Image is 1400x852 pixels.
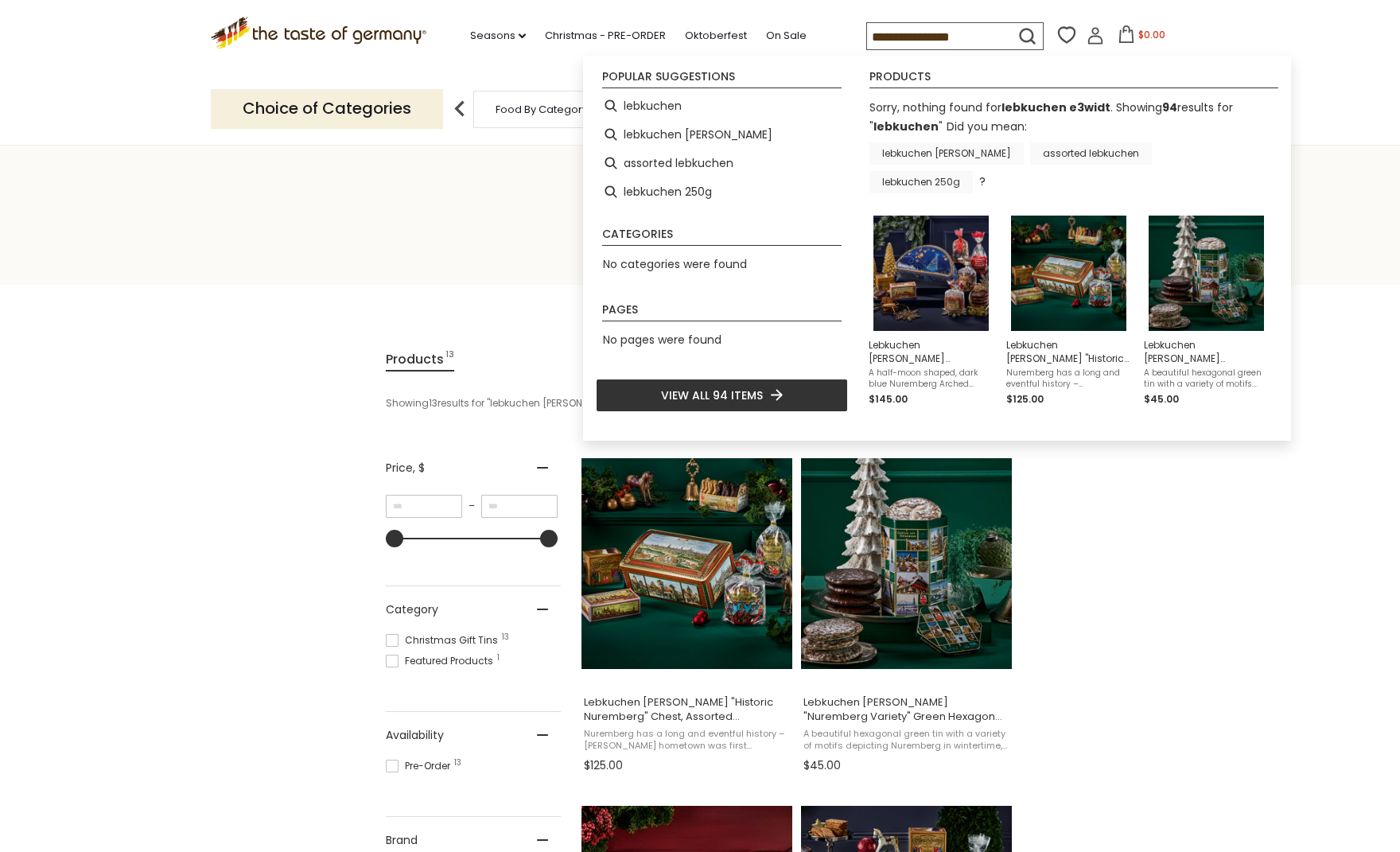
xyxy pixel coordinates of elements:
[685,27,747,45] a: Oktoberfest
[869,99,1113,115] span: Sorry, nothing found for .
[803,695,1009,724] span: Lebkuchen [PERSON_NAME] "Nuremberg Variety" Green Hexagonal Tin, Assorted Lebkuchen and Holiday C...
[1144,392,1179,406] span: $45.00
[386,495,462,518] input: Minimum value
[386,460,425,477] span: Price
[1006,392,1044,406] span: $125.00
[661,387,763,404] span: View all 94 items
[603,332,721,348] span: No pages were found
[429,396,437,410] b: 13
[1137,209,1275,414] li: Lebkuchen Schmidt "Nuremberg Variety" Green Hexagonal Tin, Assorted Lebkuchen and Holiday Cookies
[581,445,792,779] a: Lebkuchen Schmidt
[1144,368,1269,390] span: A beautiful hexagonal green tin with a variety of motifs depicting Nuremberg in wintertime, conta...
[803,728,1009,753] span: A beautiful hexagonal green tin with a variety of motifs depicting Nuremberg in wintertime, conta...
[1000,209,1137,414] li: Lebkuchen Schmidt "Historic Nuremberg" Chest, Assorted Lebkuchen
[869,392,908,406] span: $145.00
[873,119,939,134] a: lebkuchen
[545,27,666,45] a: Christmas - PRE-ORDER
[386,601,438,618] span: Category
[584,728,790,753] span: Nuremberg has a long and eventful history – [PERSON_NAME] hometown was first mentioned in the "Si...
[596,149,848,177] li: assorted lebkuchen
[386,390,772,417] div: Showing results for " "
[596,379,848,412] li: View all 94 items
[862,209,1000,414] li: Lebkuchen Schmidt "Bogentruhe" Arched Chest, Assorted Lebkuchen
[869,171,973,193] a: lebkuchen 250g
[869,216,994,407] a: Lebkuchen [PERSON_NAME] "Bogentruhe" Arched Chest, Assorted LebkuchenA half-moon shaped, dark blu...
[1138,28,1165,41] span: $0.00
[803,757,841,774] span: $45.00
[386,633,503,648] span: Christmas Gift Tins
[766,27,807,45] a: On Sale
[584,757,623,774] span: $125.00
[445,348,454,370] span: 13
[1162,99,1177,115] b: 94
[596,91,848,120] li: lebkuchen
[869,99,1233,134] span: Showing results for " "
[1144,338,1269,365] span: Lebkuchen [PERSON_NAME] "Nuremberg Variety" Green Hexagonal Tin, Assorted Lebkuchen and Holiday C...
[444,93,476,125] img: previous arrow
[1107,25,1175,49] button: $0.00
[1006,368,1131,390] span: Nuremberg has a long and eventful history – [PERSON_NAME] hometown was first mentioned in the "Si...
[386,348,454,372] a: View Products Tab
[581,458,792,669] img: Lebkuchen Schmidt "Historic Nuremberg" Chest, Assorted Lebkuchen
[413,460,425,476] span: , $
[602,228,842,246] li: Categories
[869,71,1278,88] li: Products
[1030,142,1152,165] a: assorted lebkuchen
[502,633,509,641] span: 13
[801,458,1012,669] img: Lebkuchen Schmidt "Nuremberg Variety" Green Hexagonal Tin, Assorted Lebkuchen and Holiday Cookies
[386,727,444,744] span: Availability
[602,71,842,88] li: Popular suggestions
[481,495,558,518] input: Maximum value
[801,445,1012,779] a: Lebkuchen Schmidt
[386,759,455,773] span: Pre-Order
[454,759,461,767] span: 13
[596,177,848,206] li: lebkuchen 250g
[1144,216,1269,407] a: Lebkuchen [PERSON_NAME] "Nuremberg Variety" Green Hexagonal Tin, Assorted Lebkuchen and Holiday C...
[596,120,848,149] li: lebkuchen schmidt
[869,368,994,390] span: A half-moon shaped, dark blue Nuremberg Arched Chest featuring a glowing Christmas tree, full of ...
[470,27,526,45] a: Seasons
[584,695,790,724] span: Lebkuchen [PERSON_NAME] "Historic Nuremberg" Chest, Assorted Lebkuchen
[386,832,418,849] span: Brand
[583,56,1291,441] div: Instant Search Results
[603,256,747,272] span: No categories were found
[869,142,1024,165] a: lebkuchen [PERSON_NAME]
[1006,338,1131,365] span: Lebkuchen [PERSON_NAME] "Historic Nuremberg" Chest, Assorted Lebkuchen
[869,119,1158,189] div: Did you mean: ?
[49,217,1351,253] h1: Search results
[496,103,588,115] a: Food By Category
[211,89,443,128] p: Choice of Categories
[462,499,481,513] span: –
[869,338,994,365] span: Lebkuchen [PERSON_NAME] "Bogentruhe" Arched Chest, Assorted Lebkuchen
[1006,216,1131,407] a: Lebkuchen [PERSON_NAME] "Historic Nuremberg" Chest, Assorted LebkuchenNuremberg has a long and ev...
[386,654,498,668] span: Featured Products
[602,304,842,321] li: Pages
[1001,99,1110,115] b: lebkuchen e3widt
[497,654,500,662] span: 1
